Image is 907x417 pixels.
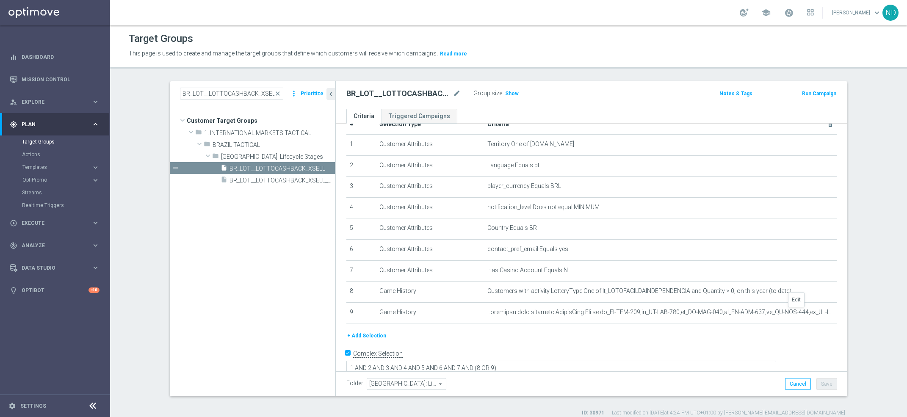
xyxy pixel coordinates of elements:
span: BR_LOT__LOTTOCASHBACK_XSELL_SMS [230,177,335,184]
a: Optibot [22,279,88,301]
span: BRAZIL TACTICAL [213,141,335,149]
td: Game History [376,282,484,303]
span: player_currency Equals BRL [487,182,561,190]
div: ND [882,5,899,21]
a: [PERSON_NAME]keyboard_arrow_down [831,6,882,19]
button: lightbulb Optibot +10 [9,287,100,294]
span: close [274,90,281,97]
span: Country Equals BR [487,224,537,232]
span: keyboard_arrow_down [872,8,882,17]
button: Mission Control [9,76,100,83]
a: Realtime Triggers [22,202,88,209]
td: 8 [346,282,376,303]
td: 3 [346,177,376,198]
div: Data Studio keyboard_arrow_right [9,265,100,271]
i: keyboard_arrow_right [91,98,100,106]
div: Data Studio [10,264,91,272]
i: more_vert [290,88,298,99]
td: 1 [346,134,376,155]
td: 7 [346,260,376,282]
i: keyboard_arrow_right [91,219,100,227]
span: Criteria [487,121,509,127]
a: Criteria [346,109,382,124]
span: Execute [22,221,91,226]
i: folder [195,129,202,138]
i: person_search [10,98,17,106]
div: Streams [22,186,109,199]
span: BRAZIL: Lifecycle Stages [221,153,335,160]
span: school [761,8,771,17]
span: Analyze [22,243,91,248]
i: delete_forever [827,121,834,128]
button: OptiPromo keyboard_arrow_right [22,177,100,183]
span: Loremipsu dolo sitametc AdipisCing Eli se do_EI-TEM-209,in_UT-LAB-780,et_DO-MAG-040,al_EN-ADM-637... [487,309,834,316]
i: folder [212,152,219,162]
div: Dashboard [10,46,100,68]
h2: BR_LOT__LOTTOCASHBACK_XSELL [346,88,451,99]
div: OptiPromo [22,177,91,182]
span: Has Casino Account Equals N [487,267,568,274]
i: keyboard_arrow_right [91,241,100,249]
button: Save [816,378,837,390]
label: Folder [346,380,363,387]
i: track_changes [10,242,17,249]
span: Customers with activity LotteryType One of lt_LOTOFACILDAINDEPENDENCIA and Quantity > 0, on this ... [487,287,791,295]
span: 1. INTERNATIONAL MARKETS TACTICAL [204,130,335,137]
div: Mission Control [10,68,100,91]
i: keyboard_arrow_right [91,163,100,171]
div: Realtime Triggers [22,199,109,212]
span: Data Studio [22,265,91,271]
i: gps_fixed [10,121,17,128]
a: Settings [20,403,46,409]
td: 4 [346,197,376,218]
input: Quick find group or folder [180,88,283,99]
span: Show [505,91,519,97]
label: Group size [473,90,502,97]
th: # [346,115,376,134]
button: Notes & Tags [719,89,753,98]
i: settings [8,402,16,410]
button: + Add Selection [346,331,387,340]
span: Language Equals pt [487,162,539,169]
button: Run Campaign [801,89,837,98]
a: Triggered Campaigns [382,109,457,124]
i: lightbulb [10,287,17,294]
button: Cancel [785,378,811,390]
button: track_changes Analyze keyboard_arrow_right [9,242,100,249]
label: Last modified on [DATE] at 4:24 PM UTC+01:00 by [PERSON_NAME][EMAIL_ADDRESS][DOMAIN_NAME] [612,409,845,417]
i: folder [204,141,210,150]
i: keyboard_arrow_right [91,120,100,128]
span: Plan [22,122,91,127]
div: Plan [10,121,91,128]
button: gps_fixed Plan keyboard_arrow_right [9,121,100,128]
label: Complex Selection [353,350,403,358]
span: contact_pref_email Equals yes [487,246,568,253]
span: OptiPromo [22,177,83,182]
td: Customer Attributes [376,134,484,155]
div: Execute [10,219,91,227]
a: Actions [22,151,88,158]
td: 6 [346,239,376,260]
div: Templates keyboard_arrow_right [22,164,100,171]
i: mode_edit [453,88,461,99]
a: Dashboard [22,46,100,68]
span: Territory One of [DOMAIN_NAME] [487,141,574,148]
td: Customer Attributes [376,177,484,198]
i: insert_drive_file [221,164,227,174]
button: Prioritize [299,88,325,99]
div: +10 [88,287,100,293]
i: insert_drive_file [221,176,227,186]
button: equalizer Dashboard [9,54,100,61]
div: Explore [10,98,91,106]
span: Customer Target Groups [187,115,335,127]
label: ID: 30971 [582,409,604,417]
td: Customer Attributes [376,218,484,240]
label: : [502,90,503,97]
button: chevron_left [326,88,335,100]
